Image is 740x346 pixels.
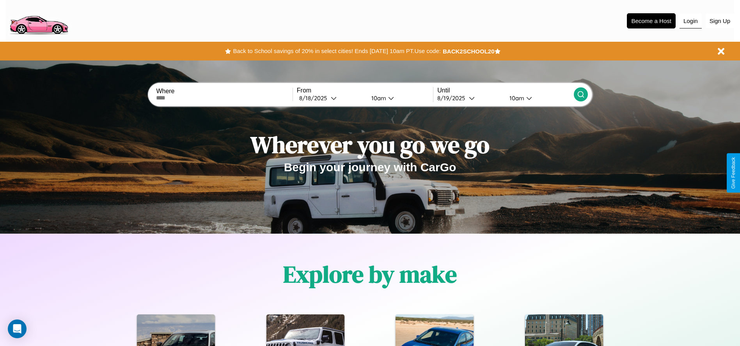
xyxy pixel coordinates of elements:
label: Where [156,88,292,95]
button: 8/18/2025 [297,94,365,102]
button: Back to School savings of 20% in select cities! Ends [DATE] 10am PT.Use code: [231,46,442,57]
button: 10am [365,94,433,102]
label: Until [437,87,573,94]
div: Give Feedback [731,157,736,189]
button: 10am [503,94,574,102]
button: Login [680,14,702,28]
div: 8 / 19 / 2025 [437,94,469,102]
b: BACK2SCHOOL20 [443,48,495,55]
div: 10am [367,94,388,102]
label: From [297,87,433,94]
div: 10am [506,94,526,102]
img: logo [6,4,71,36]
h1: Explore by make [283,258,457,290]
button: Sign Up [706,14,734,28]
div: Open Intercom Messenger [8,319,27,338]
button: Become a Host [627,13,676,28]
div: 8 / 18 / 2025 [299,94,331,102]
